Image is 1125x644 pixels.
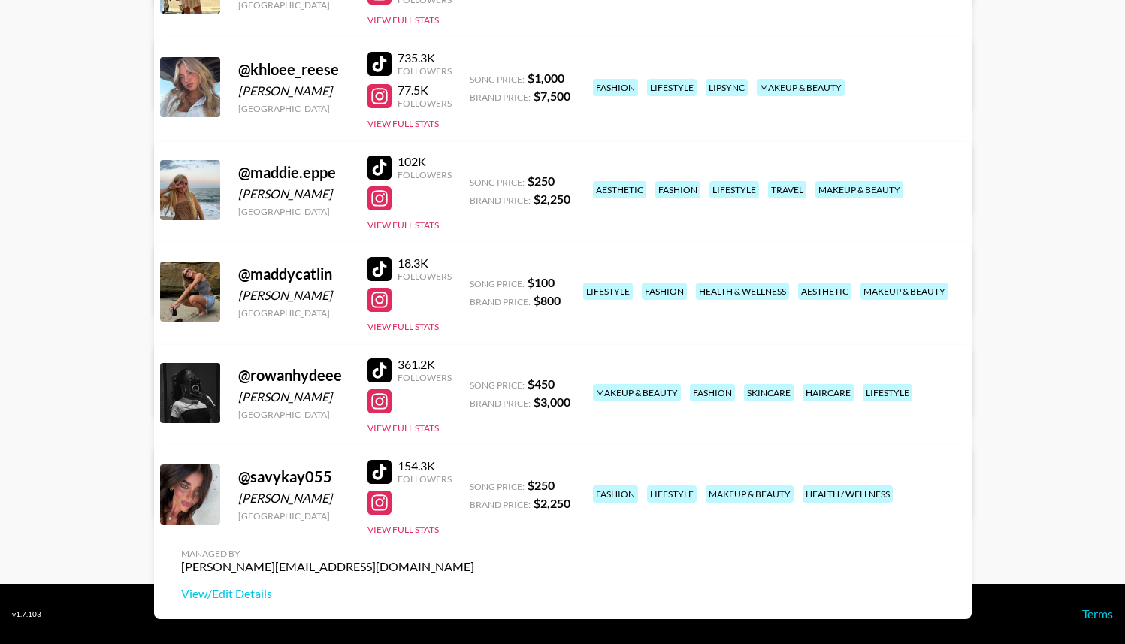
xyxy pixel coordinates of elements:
[534,395,570,409] strong: $ 3,000
[238,163,349,182] div: @ maddie.eppe
[470,481,525,492] span: Song Price:
[470,379,525,391] span: Song Price:
[470,296,531,307] span: Brand Price:
[534,293,561,307] strong: $ 800
[593,79,638,96] div: fashion
[238,206,349,217] div: [GEOGRAPHIC_DATA]
[470,74,525,85] span: Song Price:
[238,510,349,522] div: [GEOGRAPHIC_DATA]
[398,271,452,282] div: Followers
[367,422,439,434] button: View Full Stats
[706,485,794,503] div: makeup & beauty
[12,609,41,619] div: v 1.7.103
[583,283,633,300] div: lifestyle
[642,283,687,300] div: fashion
[593,384,681,401] div: makeup & beauty
[647,79,697,96] div: lifestyle
[238,491,349,506] div: [PERSON_NAME]
[398,372,452,383] div: Followers
[470,92,531,103] span: Brand Price:
[398,169,452,180] div: Followers
[398,50,452,65] div: 735.3K
[398,154,452,169] div: 102K
[238,307,349,319] div: [GEOGRAPHIC_DATA]
[863,384,912,401] div: lifestyle
[534,89,570,103] strong: $ 7,500
[398,83,452,98] div: 77.5K
[593,181,646,198] div: aesthetic
[238,83,349,98] div: [PERSON_NAME]
[815,181,903,198] div: makeup & beauty
[238,186,349,201] div: [PERSON_NAME]
[709,181,759,198] div: lifestyle
[528,71,564,85] strong: $ 1,000
[768,181,806,198] div: travel
[534,192,570,206] strong: $ 2,250
[706,79,748,96] div: lipsync
[470,398,531,409] span: Brand Price:
[238,409,349,420] div: [GEOGRAPHIC_DATA]
[744,384,794,401] div: skincare
[696,283,789,300] div: health & wellness
[647,485,697,503] div: lifestyle
[367,118,439,129] button: View Full Stats
[803,485,893,503] div: health / wellness
[238,467,349,486] div: @ savykay055
[181,586,474,601] a: View/Edit Details
[367,321,439,332] button: View Full Stats
[1082,606,1113,621] a: Terms
[690,384,735,401] div: fashion
[528,478,555,492] strong: $ 250
[470,499,531,510] span: Brand Price:
[528,376,555,391] strong: $ 450
[398,473,452,485] div: Followers
[398,65,452,77] div: Followers
[398,255,452,271] div: 18.3K
[238,288,349,303] div: [PERSON_NAME]
[655,181,700,198] div: fashion
[181,548,474,559] div: Managed By
[367,219,439,231] button: View Full Stats
[803,384,854,401] div: haircare
[470,278,525,289] span: Song Price:
[398,357,452,372] div: 361.2K
[238,366,349,385] div: @ rowanhydeee
[238,265,349,283] div: @ maddycatlin
[181,559,474,574] div: [PERSON_NAME][EMAIL_ADDRESS][DOMAIN_NAME]
[528,174,555,188] strong: $ 250
[398,98,452,109] div: Followers
[238,103,349,114] div: [GEOGRAPHIC_DATA]
[367,524,439,535] button: View Full Stats
[238,60,349,79] div: @ khloee_reese
[593,485,638,503] div: fashion
[798,283,851,300] div: aesthetic
[470,177,525,188] span: Song Price:
[534,496,570,510] strong: $ 2,250
[860,283,948,300] div: makeup & beauty
[238,389,349,404] div: [PERSON_NAME]
[757,79,845,96] div: makeup & beauty
[367,14,439,26] button: View Full Stats
[398,458,452,473] div: 154.3K
[470,195,531,206] span: Brand Price:
[528,275,555,289] strong: $ 100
